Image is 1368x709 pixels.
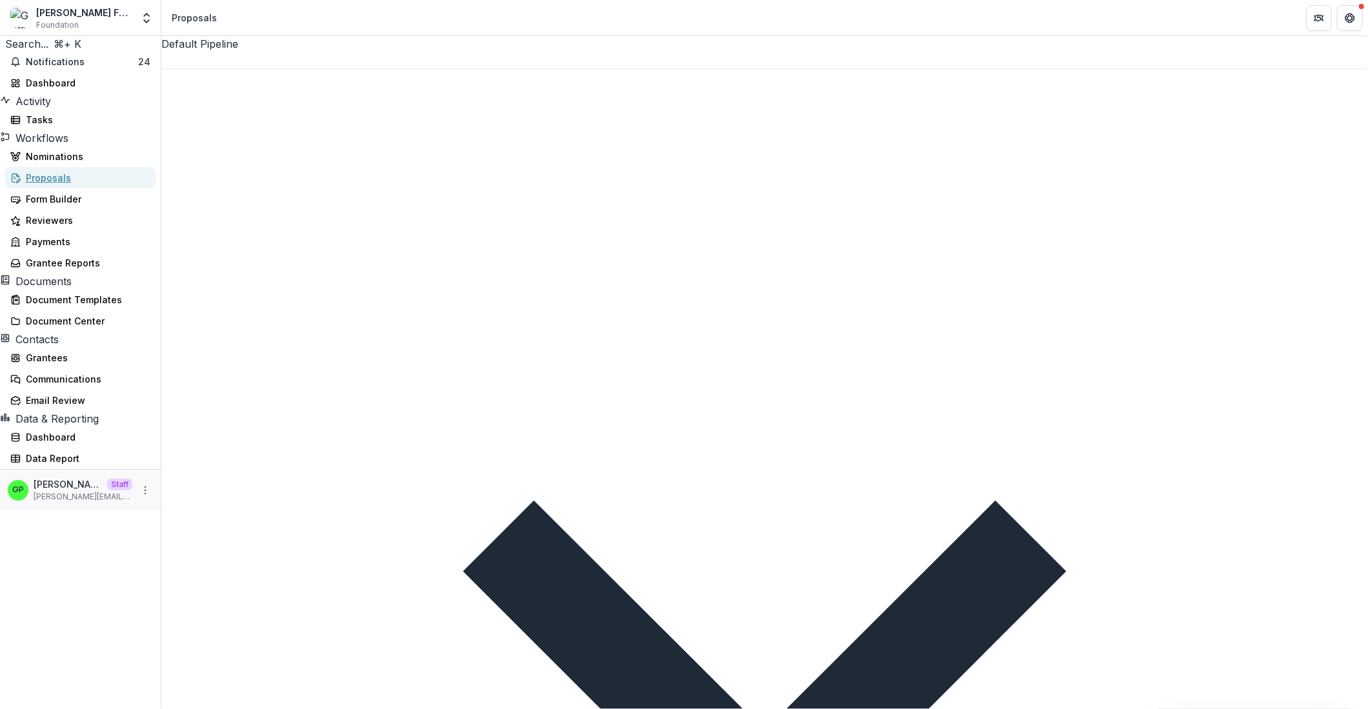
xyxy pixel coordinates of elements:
[5,146,156,167] a: Nominations
[5,347,156,368] a: Grantees
[36,19,79,31] span: Foundation
[26,314,145,328] div: Document Center
[15,95,51,108] span: Activity
[172,11,217,25] div: Proposals
[26,394,145,407] div: Email Review
[5,368,156,390] a: Communications
[1306,5,1332,31] button: Partners
[26,293,145,306] div: Document Templates
[15,132,68,145] span: Workflows
[161,36,1368,52] div: Default Pipeline
[5,109,156,130] a: Tasks
[12,486,24,494] div: Griffin Perry
[26,452,145,465] div: Data Report
[34,491,132,503] p: [PERSON_NAME][EMAIL_ADDRESS][DOMAIN_NAME]
[5,252,156,274] a: Grantee Reports
[26,192,145,206] div: Form Builder
[26,235,145,248] div: Payments
[26,351,145,364] div: Grantees
[5,167,156,188] a: Proposals
[34,477,102,491] p: [PERSON_NAME]
[10,8,31,28] img: Griffin Foundation
[107,479,132,490] p: Staff
[5,448,156,469] a: Data Report
[5,210,156,231] a: Reviewers
[15,275,72,288] span: Documents
[26,113,145,126] div: Tasks
[26,76,145,90] div: Dashboard
[5,72,156,94] a: Dashboard
[167,8,222,27] nav: breadcrumb
[138,483,153,498] button: More
[26,57,138,68] span: Notifications
[5,188,156,210] a: Form Builder
[5,289,156,310] a: Document Templates
[5,390,156,411] a: Email Review
[36,6,132,19] div: [PERSON_NAME] Foundation
[15,333,59,346] span: Contacts
[26,150,145,163] div: Nominations
[1337,5,1363,31] button: Get Help
[26,214,145,227] div: Reviewers
[5,310,156,332] a: Document Center
[5,426,156,448] a: Dashboard
[26,372,145,386] div: Communications
[138,5,156,31] button: Open entity switcher
[5,52,156,72] button: Notifications24
[54,36,81,52] div: ⌘ + K
[26,256,145,270] div: Grantee Reports
[26,171,145,185] div: Proposals
[26,430,145,444] div: Dashboard
[138,56,150,67] span: 24
[5,37,48,50] span: Search...
[5,231,156,252] a: Payments
[15,412,99,425] span: Data & Reporting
